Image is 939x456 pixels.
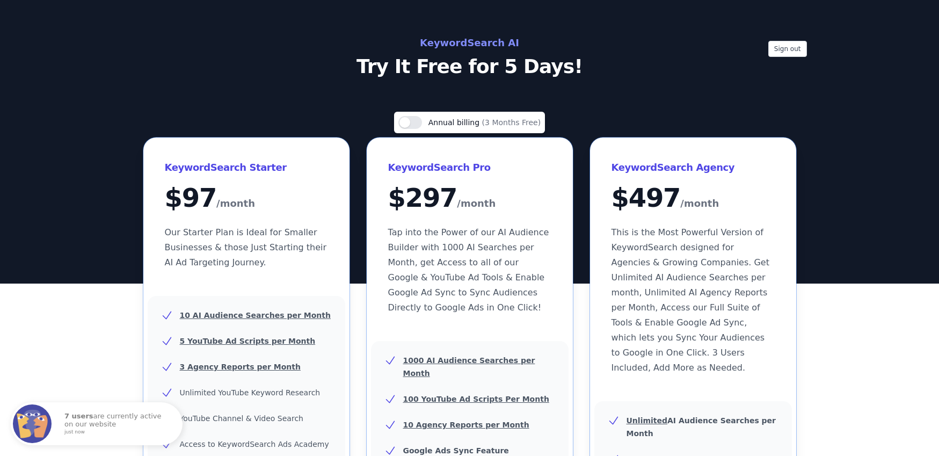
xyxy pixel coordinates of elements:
[13,404,52,443] img: Fomo
[180,337,316,345] u: 5 YouTube Ad Scripts per Month
[165,159,328,176] h3: KeywordSearch Starter
[627,416,668,425] u: Unlimited
[229,34,710,52] h2: KeywordSearch AI
[612,227,769,373] span: This is the Most Powerful Version of KeywordSearch designed for Agencies & Growing Companies. Get...
[180,311,331,320] u: 10 AI Audience Searches per Month
[64,412,93,420] strong: 7 users
[403,446,509,455] b: Google Ads Sync Feature
[627,416,776,438] b: AI Audience Searches per Month
[180,414,303,423] span: YouTube Channel & Video Search
[457,195,496,212] span: /month
[388,227,549,313] span: Tap into the Power of our AI Audience Builder with 1000 AI Searches per Month, get Access to all ...
[388,159,551,176] h3: KeywordSearch Pro
[680,195,719,212] span: /month
[180,388,321,397] span: Unlimited YouTube Keyword Research
[612,159,775,176] h3: KeywordSearch Agency
[64,430,169,435] small: just now
[403,395,549,403] u: 100 YouTube Ad Scripts Per Month
[216,195,255,212] span: /month
[768,41,807,57] button: Sign out
[612,185,775,212] div: $ 497
[180,440,329,448] span: Access to KeywordSearch Ads Academy
[403,421,529,429] u: 10 Agency Reports per Month
[482,118,541,127] span: (3 Months Free)
[165,185,328,212] div: $ 97
[388,185,551,212] div: $ 297
[180,363,301,371] u: 3 Agency Reports per Month
[165,227,327,267] span: Our Starter Plan is Ideal for Smaller Businesses & those Just Starting their AI Ad Targeting Jour...
[229,56,710,77] p: Try It Free for 5 Days!
[403,356,535,378] u: 1000 AI Audience Searches per Month
[64,412,172,435] p: are currently active on our website
[428,118,482,127] span: Annual billing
